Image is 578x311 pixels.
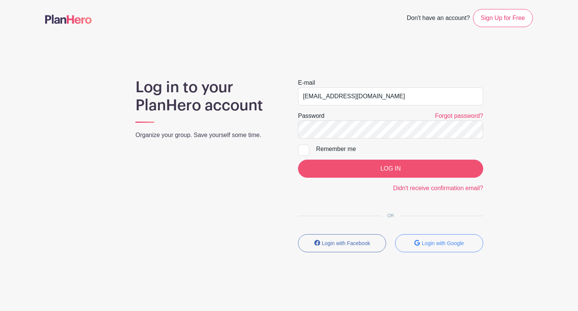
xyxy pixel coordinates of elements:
button: Login with Facebook [298,234,386,252]
small: Login with Facebook [322,240,370,246]
input: e.g. julie@eventco.com [298,87,483,105]
img: logo-507f7623f17ff9eddc593b1ce0a138ce2505c220e1c5a4e2b4648c50719b7d32.svg [45,15,92,24]
span: OR [381,213,400,218]
h1: Log in to your PlanHero account [135,78,280,114]
label: E-mail [298,78,315,87]
a: Didn't receive confirmation email? [393,185,483,191]
small: Login with Google [422,240,464,246]
a: Forgot password? [435,113,483,119]
button: Login with Google [395,234,483,252]
p: Organize your group. Save yourself some time. [135,131,280,140]
a: Sign Up for Free [473,9,533,27]
label: Password [298,111,324,120]
input: LOG IN [298,160,483,178]
div: Remember me [316,145,483,154]
span: Don't have an account? [407,11,470,27]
